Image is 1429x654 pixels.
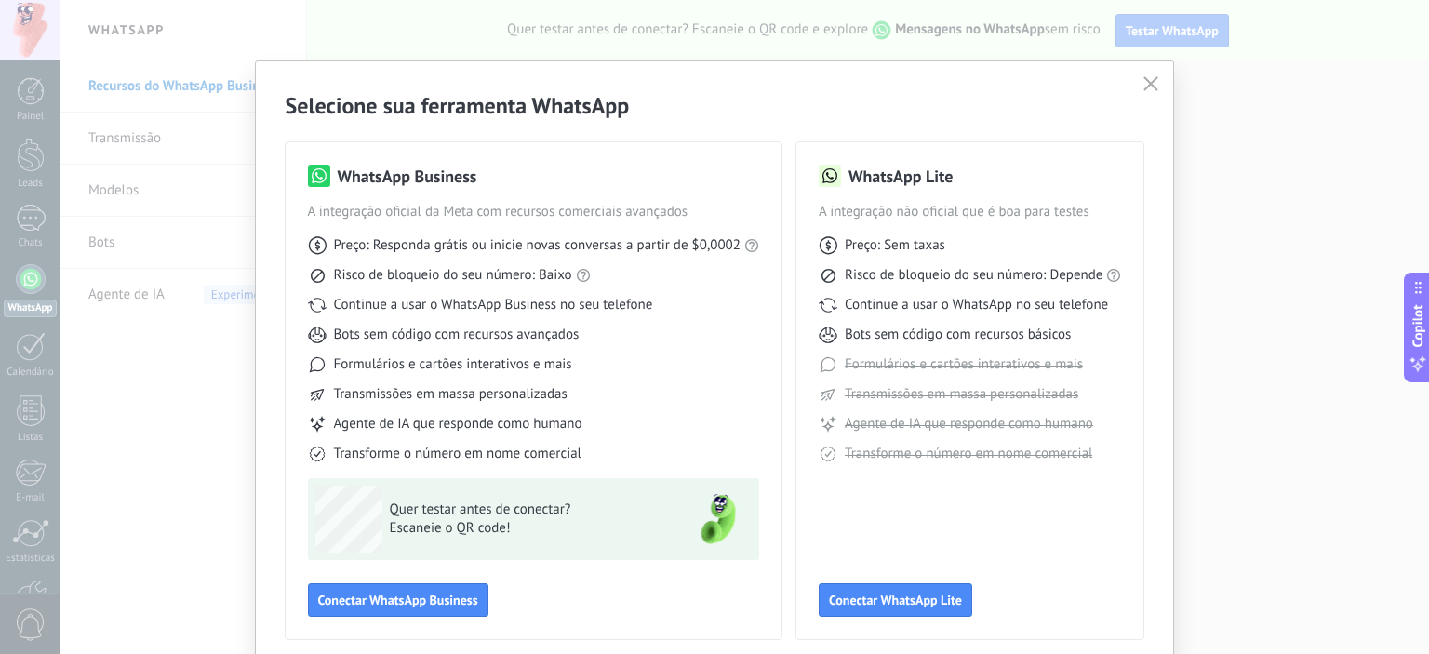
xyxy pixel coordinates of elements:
span: Transforme o número em nome comercial [845,445,1092,463]
span: Bots sem código com recursos básicos [845,326,1071,344]
span: Transmissões em massa personalizadas [845,385,1078,404]
span: A integração oficial da Meta com recursos comerciais avançados [308,203,759,221]
span: Risco de bloqueio do seu número: Baixo [334,266,572,285]
span: Bots sem código com recursos avançados [334,326,580,344]
h2: Selecione sua ferramenta WhatsApp [286,91,1144,120]
span: Transforme o número em nome comercial [334,445,581,463]
span: Formulários e cartões interativos e mais [334,355,572,374]
span: Copilot [1409,304,1427,347]
span: Escaneie o QR code! [390,519,661,538]
button: Conectar WhatsApp Lite [819,583,972,617]
span: Risco de bloqueio do seu número: Depende [845,266,1103,285]
span: Agente de IA que responde como humano [334,415,582,434]
span: Conectar WhatsApp Business [318,594,478,607]
button: Conectar WhatsApp Business [308,583,488,617]
span: Conectar WhatsApp Lite [829,594,962,607]
span: Quer testar antes de conectar? [390,501,661,519]
span: Transmissões em massa personalizadas [334,385,568,404]
span: Agente de IA que responde como humano [845,415,1093,434]
span: Preço: Sem taxas [845,236,945,255]
span: Continue a usar o WhatsApp Business no seu telefone [334,296,653,314]
img: green-phone.png [685,486,752,553]
span: A integração não oficial que é boa para testes [819,203,1122,221]
span: Preço: Responda grátis ou inicie novas conversas a partir de $0,0002 [334,236,741,255]
span: Continue a usar o WhatsApp no seu telefone [845,296,1108,314]
h3: WhatsApp Lite [848,165,953,188]
h3: WhatsApp Business [338,165,477,188]
span: Formulários e cartões interativos e mais [845,355,1083,374]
